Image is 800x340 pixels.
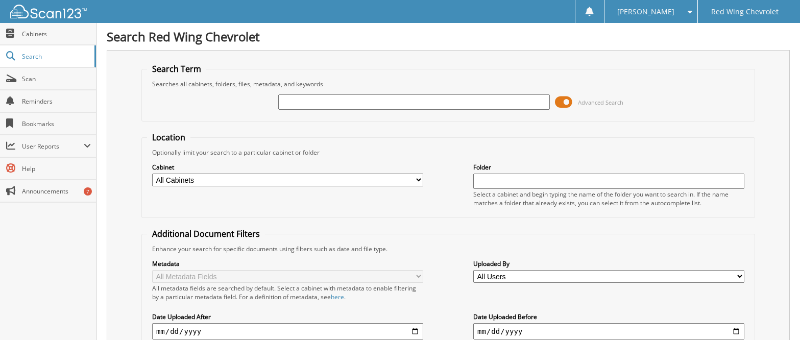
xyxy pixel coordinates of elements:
[22,30,91,38] span: Cabinets
[147,63,206,75] legend: Search Term
[22,119,91,128] span: Bookmarks
[617,9,674,15] span: [PERSON_NAME]
[147,148,749,157] div: Optionally limit your search to a particular cabinet or folder
[473,190,744,207] div: Select a cabinet and begin typing the name of the folder you want to search in. If the name match...
[711,9,779,15] span: Red Wing Chevrolet
[578,99,623,106] span: Advanced Search
[152,284,423,301] div: All metadata fields are searched by default. Select a cabinet with metadata to enable filtering b...
[107,28,790,45] h1: Search Red Wing Chevrolet
[147,80,749,88] div: Searches all cabinets, folders, files, metadata, and keywords
[22,187,91,196] span: Announcements
[152,259,423,268] label: Metadata
[10,5,87,18] img: scan123-logo-white.svg
[22,164,91,173] span: Help
[331,293,344,301] a: here
[147,228,265,239] legend: Additional Document Filters
[84,187,92,196] div: 7
[473,163,744,172] label: Folder
[147,132,190,143] legend: Location
[22,142,84,151] span: User Reports
[152,323,423,339] input: start
[152,312,423,321] label: Date Uploaded After
[22,52,89,61] span: Search
[22,75,91,83] span: Scan
[147,245,749,253] div: Enhance your search for specific documents using filters such as date and file type.
[473,259,744,268] label: Uploaded By
[152,163,423,172] label: Cabinet
[22,97,91,106] span: Reminders
[473,312,744,321] label: Date Uploaded Before
[473,323,744,339] input: end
